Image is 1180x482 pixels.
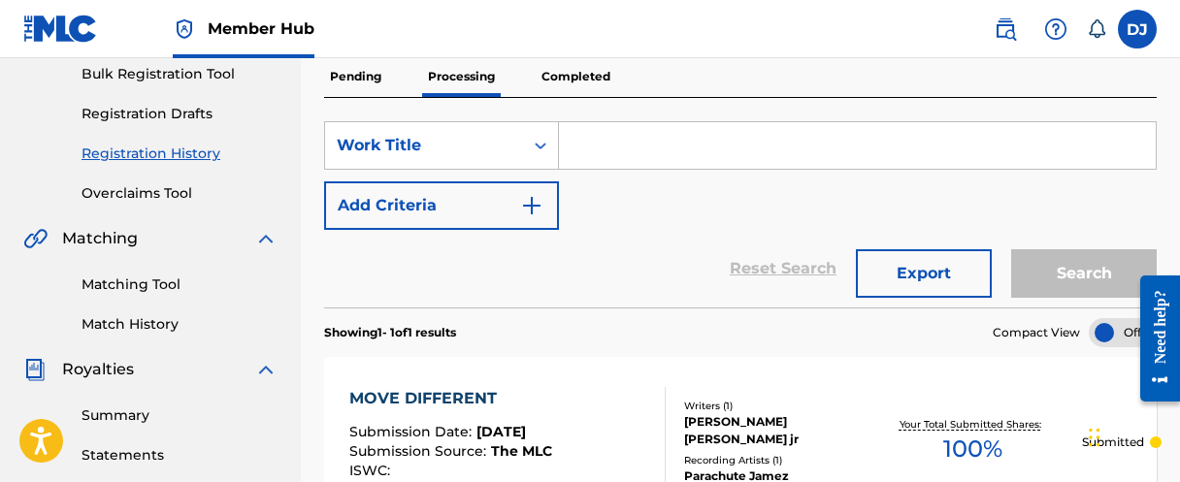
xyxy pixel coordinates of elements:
[23,358,47,381] img: Royalties
[1089,408,1100,466] div: Drag
[173,17,196,41] img: Top Rightsholder
[422,56,501,97] p: Processing
[943,432,1002,466] span: 100 %
[82,274,278,295] a: Matching Tool
[684,453,864,467] div: Recording Artists ( 1 )
[536,56,616,97] p: Completed
[1083,389,1180,482] iframe: Chat Widget
[82,405,278,426] a: Summary
[994,17,1017,41] img: search
[476,423,526,440] span: [DATE]
[23,227,48,250] img: Matching
[986,10,1025,48] a: Public Search
[900,417,1046,432] p: Your Total Submitted Shares:
[254,227,278,250] img: expand
[82,64,278,84] a: Bulk Registration Tool
[324,56,387,97] p: Pending
[82,144,278,164] a: Registration History
[491,442,552,460] span: The MLC
[1126,260,1180,416] iframe: Resource Center
[684,399,864,413] div: Writers ( 1 )
[62,227,138,250] span: Matching
[62,358,134,381] span: Royalties
[349,387,552,410] div: MOVE DIFFERENT
[1087,19,1106,39] div: Notifications
[856,249,992,298] button: Export
[1118,10,1157,48] div: User Menu
[337,134,511,157] div: Work Title
[82,183,278,204] a: Overclaims Tool
[349,462,395,479] span: ISWC :
[23,15,98,43] img: MLC Logo
[520,194,543,217] img: 9d2ae6d4665cec9f34b9.svg
[82,104,278,124] a: Registration Drafts
[82,314,278,335] a: Match History
[324,181,559,230] button: Add Criteria
[1036,10,1075,48] div: Help
[1082,434,1144,451] p: Submitted
[349,442,491,460] span: Submission Source :
[1044,17,1067,41] img: help
[324,324,456,341] p: Showing 1 - 1 of 1 results
[324,121,1157,307] form: Search Form
[254,358,278,381] img: expand
[349,423,476,440] span: Submission Date :
[993,324,1080,341] span: Compact View
[82,445,278,466] a: Statements
[208,17,314,40] span: Member Hub
[684,413,864,448] div: [PERSON_NAME] [PERSON_NAME] jr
